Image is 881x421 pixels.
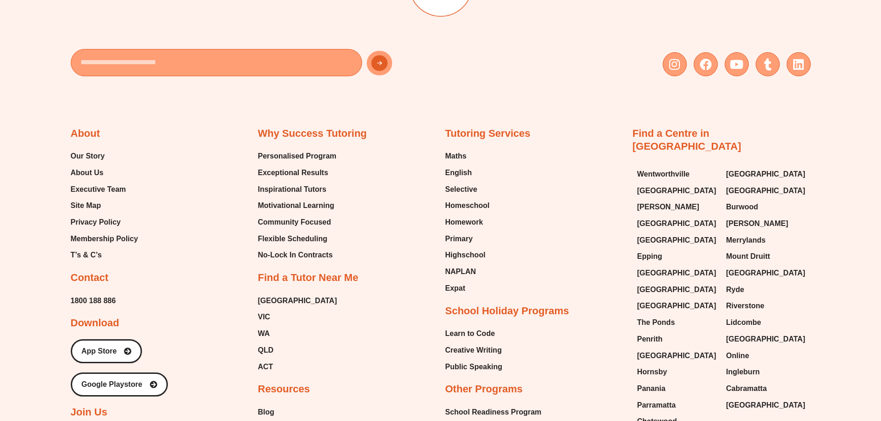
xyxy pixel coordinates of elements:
h2: Other Programs [445,383,523,396]
span: Google Playstore [81,381,142,388]
a: Burwood [726,200,806,214]
a: Maths [445,149,490,163]
a: Merrylands [726,233,806,247]
h2: Join Us [71,406,107,419]
span: Our Story [71,149,105,163]
a: Site Map [71,199,138,213]
a: Selective [445,183,490,196]
a: Executive Team [71,183,138,196]
a: T’s & C’s [71,248,138,262]
a: Community Focused [258,215,337,229]
span: [GEOGRAPHIC_DATA] [637,184,716,198]
span: Motivational Learning [258,199,334,213]
a: [GEOGRAPHIC_DATA] [726,332,806,346]
span: [GEOGRAPHIC_DATA] [726,167,805,181]
a: The Ponds [637,316,717,329]
span: Panania [637,382,665,396]
span: English [445,166,472,180]
span: The Ponds [637,316,675,329]
a: Online [726,349,806,363]
span: NAPLAN [445,265,476,279]
span: WA [258,327,270,341]
a: [GEOGRAPHIC_DATA] [637,283,717,297]
span: [GEOGRAPHIC_DATA] [726,266,805,280]
a: [GEOGRAPHIC_DATA] [637,349,717,363]
span: About Us [71,166,104,180]
a: VIC [258,310,337,324]
a: [PERSON_NAME] [726,217,806,231]
a: Flexible Scheduling [258,232,337,246]
span: ACT [258,360,273,374]
a: Highschool [445,248,490,262]
span: [GEOGRAPHIC_DATA] [637,283,716,297]
a: [GEOGRAPHIC_DATA] [726,266,806,280]
span: VIC [258,310,271,324]
a: Cabramatta [726,382,806,396]
span: [GEOGRAPHIC_DATA] [637,217,716,231]
a: ACT [258,360,337,374]
span: Primary [445,232,473,246]
span: Ingleburn [726,365,760,379]
span: Executive Team [71,183,126,196]
a: Parramatta [637,398,717,412]
span: Public Speaking [445,360,503,374]
a: Membership Policy [71,232,138,246]
span: Creative Writing [445,343,502,357]
a: Find a Centre in [GEOGRAPHIC_DATA] [633,128,741,153]
span: Wentworthville [637,167,690,181]
a: [GEOGRAPHIC_DATA] [726,167,806,181]
a: [GEOGRAPHIC_DATA] [637,233,717,247]
span: [GEOGRAPHIC_DATA] [726,398,805,412]
a: [GEOGRAPHIC_DATA] [637,266,717,280]
span: [GEOGRAPHIC_DATA] [726,184,805,198]
span: Online [726,349,749,363]
span: Lidcombe [726,316,761,329]
h2: Contact [71,271,109,285]
a: Homeschool [445,199,490,213]
a: Ryde [726,283,806,297]
span: [GEOGRAPHIC_DATA] [726,332,805,346]
a: Riverstone [726,299,806,313]
span: Penrith [637,332,663,346]
span: Burwood [726,200,758,214]
a: [GEOGRAPHIC_DATA] [637,184,717,198]
a: QLD [258,343,337,357]
span: [GEOGRAPHIC_DATA] [637,233,716,247]
a: Exceptional Results [258,166,337,180]
a: About Us [71,166,138,180]
span: Learn to Code [445,327,495,341]
a: [GEOGRAPHIC_DATA] [258,294,337,308]
span: Blog [258,405,275,419]
span: [GEOGRAPHIC_DATA] [637,266,716,280]
a: [GEOGRAPHIC_DATA] [726,398,806,412]
a: Panania [637,382,717,396]
span: Ryde [726,283,744,297]
span: T’s & C’s [71,248,102,262]
a: Expat [445,281,490,295]
h2: School Holiday Programs [445,305,569,318]
span: No-Lock In Contracts [258,248,333,262]
h2: Tutoring Services [445,127,530,140]
a: Penrith [637,332,717,346]
a: School Readiness Program [445,405,542,419]
a: App Store [71,339,142,363]
a: 1800 188 886 [71,294,116,308]
a: Epping [637,250,717,263]
span: Homework [445,215,483,229]
span: Site Map [71,199,101,213]
span: App Store [81,348,117,355]
span: Flexible Scheduling [258,232,327,246]
span: Privacy Policy [71,215,121,229]
span: Riverstone [726,299,764,313]
a: [GEOGRAPHIC_DATA] [637,217,717,231]
span: Epping [637,250,662,263]
span: Inspirational Tutors [258,183,327,196]
a: Inspirational Tutors [258,183,337,196]
a: Mount Druitt [726,250,806,263]
a: Learn to Code [445,327,503,341]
